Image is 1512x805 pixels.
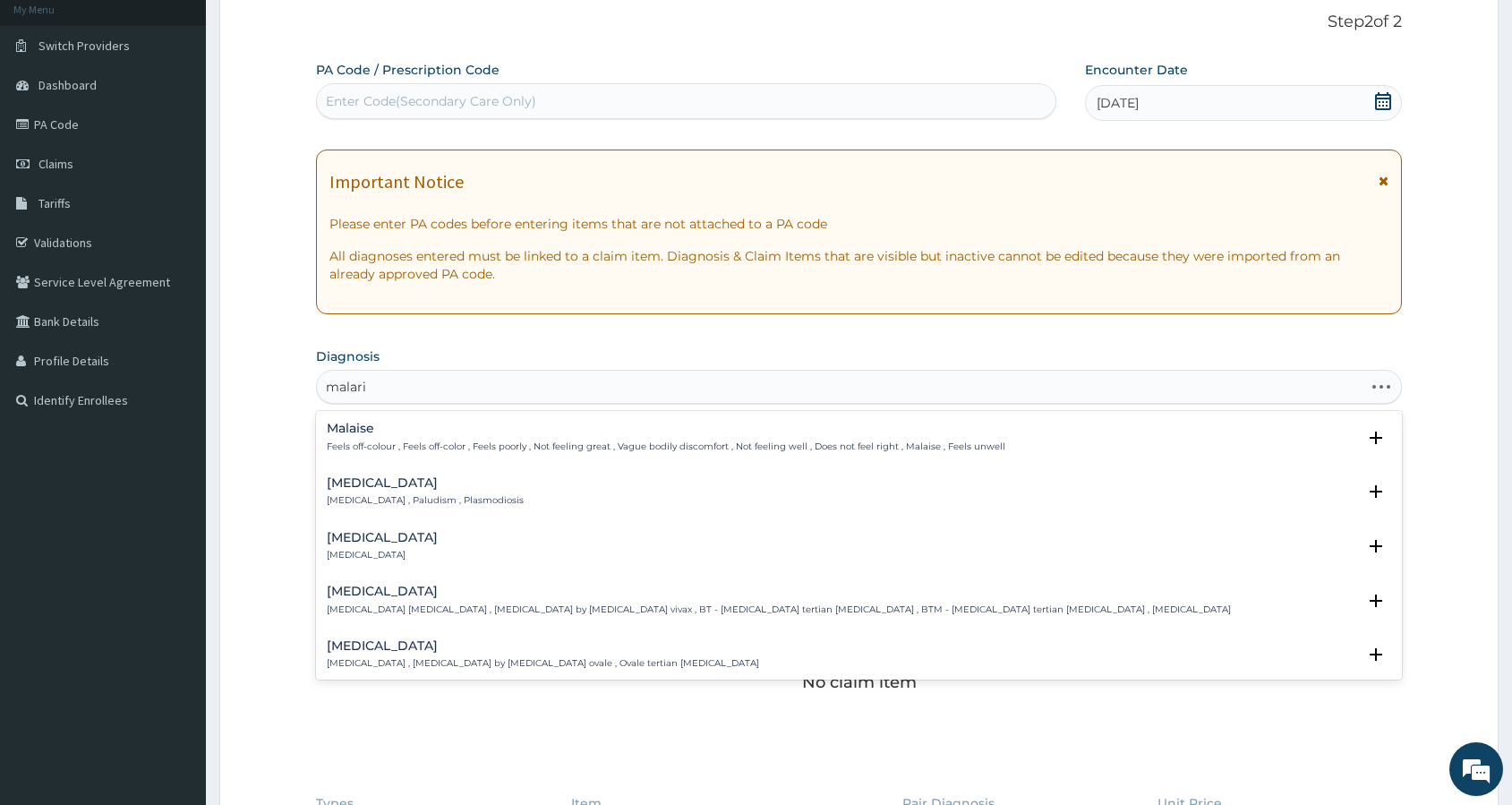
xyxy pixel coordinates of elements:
[327,657,759,670] p: [MEDICAL_DATA] , [MEDICAL_DATA] by [MEDICAL_DATA] ovale , Ovale tertian [MEDICAL_DATA]
[104,226,247,407] span: We're online!
[327,604,1231,616] p: [MEDICAL_DATA] [MEDICAL_DATA] , [MEDICAL_DATA] by [MEDICAL_DATA] vivax , BT - [MEDICAL_DATA] tert...
[329,172,464,192] h1: Important Notice
[316,61,500,79] label: PA Code / Prescription Code
[327,531,438,544] h4: [MEDICAL_DATA]
[329,215,1388,233] p: Please enter PA codes before entering items that are not attached to a PA code
[1097,94,1139,112] span: [DATE]
[1365,535,1387,557] i: open select status
[1085,61,1188,79] label: Encounter Date
[38,38,130,54] span: Switch Providers
[316,13,1402,32] p: Step 2 of 2
[327,422,1005,435] h4: Malaise
[802,673,917,691] p: No claim item
[327,476,524,490] h4: [MEDICAL_DATA]
[38,195,71,211] span: Tariffs
[1365,427,1387,449] i: open select status
[1365,481,1387,502] i: open select status
[327,585,1231,598] h4: [MEDICAL_DATA]
[38,77,97,93] span: Dashboard
[327,494,524,507] p: [MEDICAL_DATA] , Paludism , Plasmodiosis
[316,347,380,365] label: Diagnosis
[327,441,1005,453] p: Feels off-colour , Feels off-color , Feels poorly , Not feeling great , Vague bodily discomfort ,...
[1365,644,1387,665] i: open select status
[329,247,1388,283] p: All diagnoses entered must be linked to a claim item. Diagnosis & Claim Items that are visible bu...
[326,92,536,110] div: Enter Code(Secondary Care Only)
[294,9,337,52] div: Minimize live chat window
[327,639,759,653] h4: [MEDICAL_DATA]
[93,100,301,124] div: Chat with us now
[33,90,73,134] img: d_794563401_company_1708531726252_794563401
[38,156,73,172] span: Claims
[1365,590,1387,612] i: open select status
[327,549,438,561] p: [MEDICAL_DATA]
[9,489,341,552] textarea: Type your message and hit 'Enter'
